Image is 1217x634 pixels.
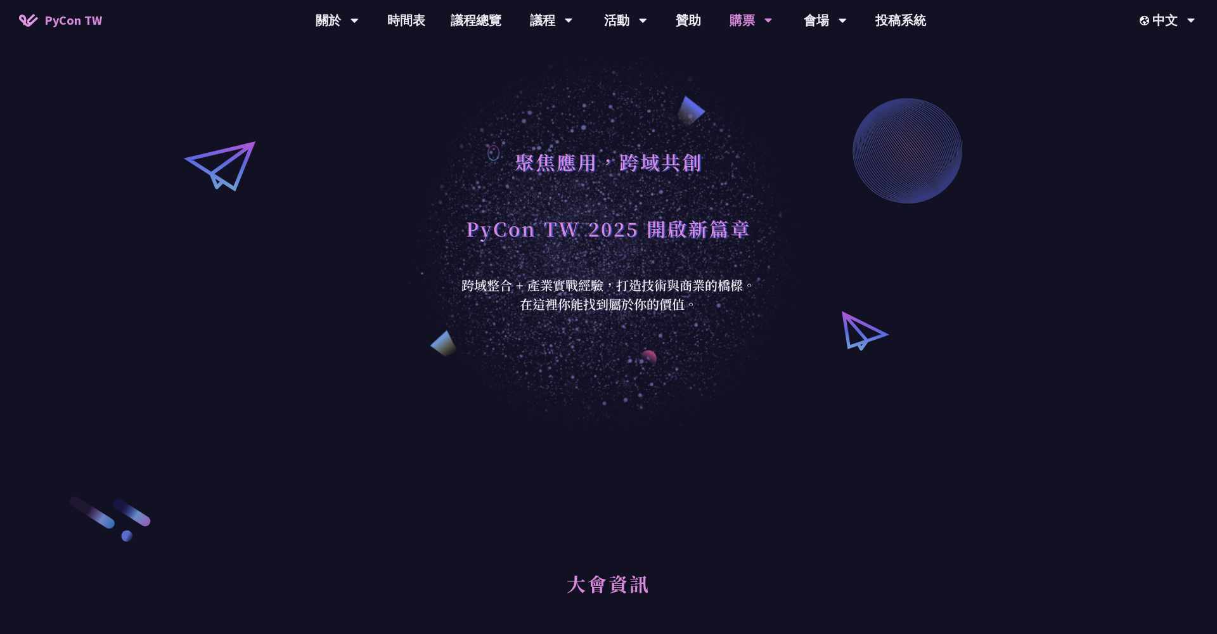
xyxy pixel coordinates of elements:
img: Home icon of PyCon TW 2025 [19,14,38,27]
h1: PyCon TW 2025 開啟新篇章 [466,209,751,247]
h1: 聚焦應用，跨域共創 [515,143,703,181]
img: Locale Icon [1140,16,1152,25]
div: 跨域整合 + 產業實戰經驗，打造技術與商業的橋樑。 在這裡你能找到屬於你的價值。 [453,276,764,314]
span: PyCon TW [44,11,102,30]
h2: 大會資訊 [205,558,1012,628]
a: PyCon TW [6,4,115,36]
